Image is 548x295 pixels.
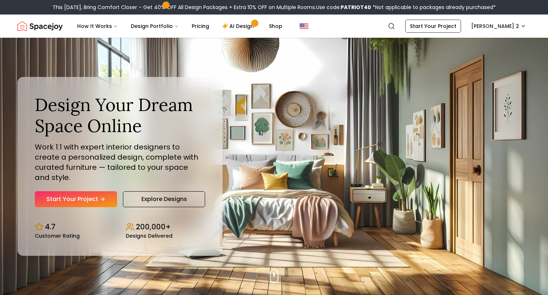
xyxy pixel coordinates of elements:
[17,19,63,33] img: Spacejoy Logo
[126,233,173,238] small: Designs Delivered
[17,19,63,33] a: Spacejoy
[35,94,205,136] h1: Design Your Dream Space Online
[71,19,124,33] button: How It Works
[35,233,80,238] small: Customer Rating
[125,19,184,33] button: Design Portfolio
[35,142,205,183] p: Work 1:1 with expert interior designers to create a personalized design, complete with curated fu...
[35,191,117,207] a: Start Your Project
[17,15,531,38] nav: Global
[216,19,262,33] a: AI Design
[316,4,371,11] span: Use code:
[45,222,55,232] p: 4.7
[136,222,171,232] p: 200,000+
[53,4,496,11] div: This [DATE], Bring Comfort Closer – Get 40% OFF All Design Packages + Extra 10% OFF on Multiple R...
[71,19,288,33] nav: Main
[186,19,215,33] a: Pricing
[35,216,205,238] div: Design stats
[123,191,205,207] a: Explore Designs
[341,4,371,11] b: PATRIOT40
[371,4,496,11] span: *Not applicable to packages already purchased*
[467,20,531,33] button: [PERSON_NAME] 2
[263,19,288,33] a: Shop
[405,20,461,33] a: Start Your Project
[300,22,308,30] img: United States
